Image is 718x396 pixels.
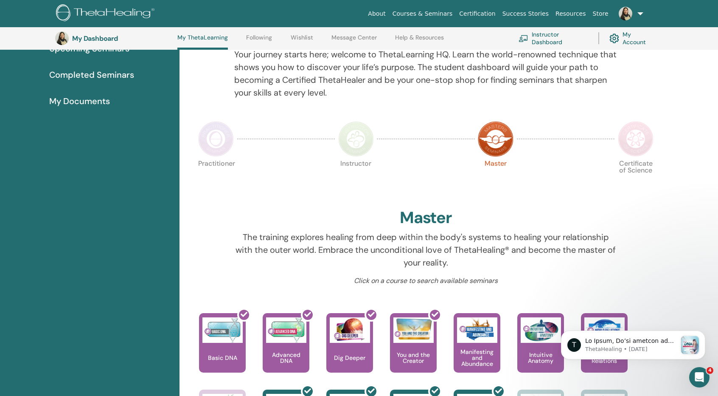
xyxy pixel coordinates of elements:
p: Click on a course to search available seminars [234,276,617,286]
a: My ThetaLearning [177,34,228,50]
a: Courses & Seminars [389,6,456,22]
a: Manifesting and Abundance Manifesting and Abundance [454,313,500,390]
a: Instructor Dashboard [519,29,588,48]
a: My Account [609,29,654,48]
h2: Master [400,208,452,228]
h3: My Dashboard [72,34,157,42]
img: logo.png [56,4,157,23]
p: Dig Deeper [331,355,369,361]
p: Master [478,160,513,196]
p: The training explores healing from deep within the body's systems to healing your relationship wi... [234,231,617,269]
a: Help & Resources [395,34,444,48]
a: About [365,6,389,22]
div: message notification from ThetaHealing, 31w ago. Hi Laura, We’re excited to announce that Vianna ... [13,53,157,82]
p: Instructor [338,160,374,196]
a: Message Center [331,34,377,48]
a: Certification [456,6,499,22]
img: Instructor [338,121,374,157]
img: You and the Creator [393,317,434,341]
p: Your journey starts here; welcome to ThetaLearning HQ. Learn the world-renowned technique that sh... [234,48,617,99]
img: Dig Deeper [330,317,370,343]
p: Practitioner [198,160,234,196]
a: Success Stories [499,6,552,22]
a: Basic DNA Basic DNA [199,313,246,390]
span: Completed Seminars [49,68,134,81]
p: Certificate of Science [618,160,653,196]
a: Wishlist [291,34,313,48]
p: Manifesting and Abundance [454,349,500,367]
img: cog.svg [609,31,619,45]
img: default.jpg [619,7,632,20]
iframe: Intercom notifications message [548,277,718,373]
a: Advanced DNA Advanced DNA [263,313,309,390]
p: You and the Creator [390,352,437,364]
img: chalkboard-teacher.svg [519,35,528,42]
a: Following [246,34,272,48]
iframe: Intercom live chat [689,367,710,388]
img: default.jpg [55,31,69,45]
div: Profile image for ThetaHealing [19,61,33,74]
a: Resources [552,6,589,22]
img: Practitioner [198,121,234,157]
img: Advanced DNA [266,317,306,343]
img: Intuitive Anatomy [521,317,561,343]
p: Intuitive Anatomy [517,352,564,364]
p: Lo Ipsum, Do’si ametcon ad elitsedd eius Tempor Incidi, utlabor et DolorEmagnaa, enim ad minimven... [37,59,129,68]
img: Manifesting and Abundance [457,317,497,343]
img: Certificate of Science [618,121,653,157]
p: Advanced DNA [263,352,309,364]
p: Message from ThetaHealing, sent 31w ago [37,68,129,76]
a: You and the Creator You and the Creator [390,313,437,390]
a: Dig Deeper Dig Deeper [326,313,373,390]
img: Master [478,121,513,157]
span: 4 [707,367,713,374]
img: Basic DNA [202,317,243,343]
span: My Documents [49,95,110,107]
a: Intuitive Anatomy Intuitive Anatomy [517,313,564,390]
a: Store [589,6,612,22]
